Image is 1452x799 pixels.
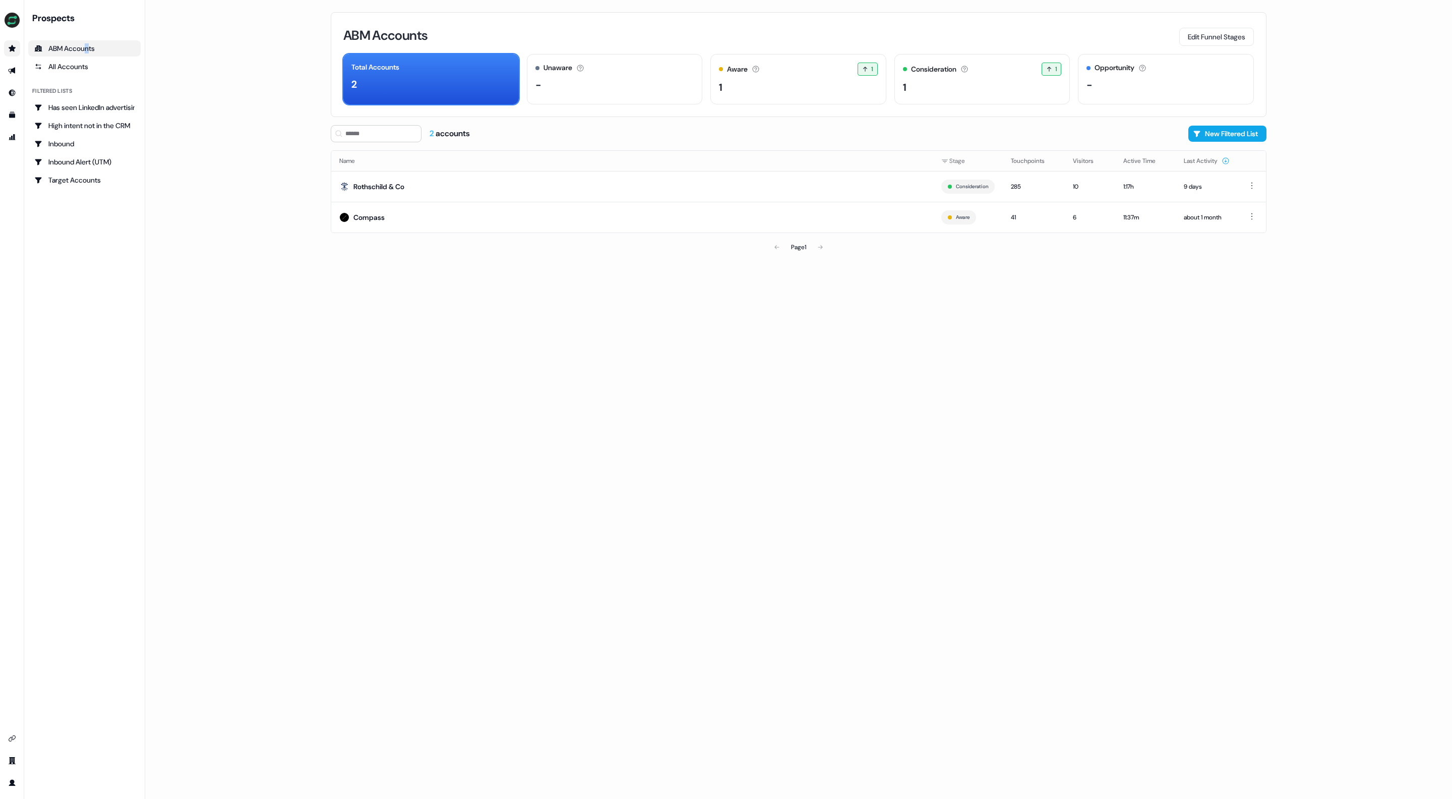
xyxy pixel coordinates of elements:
[1073,182,1107,192] div: 10
[4,107,20,123] a: Go to templates
[791,242,806,252] div: Page 1
[1055,64,1057,74] span: 1
[4,85,20,101] a: Go to Inbound
[353,182,404,192] div: Rothschild & Co
[1179,28,1254,46] button: Edit Funnel Stages
[4,129,20,145] a: Go to attribution
[34,62,135,72] div: All Accounts
[28,99,141,116] a: Go to Has seen LinkedIn advertising ✅
[351,62,399,73] div: Total Accounts
[28,40,141,56] a: ABM Accounts
[34,102,135,112] div: Has seen LinkedIn advertising ✅
[1073,152,1106,170] button: Visitors
[4,40,20,56] a: Go to prospects
[4,753,20,769] a: Go to team
[430,128,436,139] span: 2
[331,151,933,171] th: Name
[1011,212,1057,222] div: 41
[1184,212,1230,222] div: about 1 month
[28,154,141,170] a: Go to Inbound Alert (UTM)
[1011,182,1057,192] div: 285
[353,212,385,222] div: Compass
[1184,152,1230,170] button: Last Activity
[28,136,141,152] a: Go to Inbound
[911,64,956,75] div: Consideration
[1123,212,1168,222] div: 11:37m
[4,775,20,791] a: Go to profile
[1123,152,1168,170] button: Active Time
[1011,152,1057,170] button: Touchpoints
[34,121,135,131] div: High intent not in the CRM
[1095,63,1134,73] div: Opportunity
[871,64,873,74] span: 1
[32,12,141,24] div: Prospects
[956,213,970,222] button: Aware
[1123,182,1168,192] div: 1:17h
[34,139,135,149] div: Inbound
[719,80,722,95] div: 1
[956,182,988,191] button: Consideration
[903,80,906,95] div: 1
[430,128,470,139] div: accounts
[34,157,135,167] div: Inbound Alert (UTM)
[28,59,141,75] a: All accounts
[535,77,541,92] div: -
[543,63,572,73] div: Unaware
[4,730,20,747] a: Go to integrations
[343,29,428,42] h3: ABM Accounts
[1086,77,1093,92] div: -
[727,64,748,75] div: Aware
[32,87,72,95] div: Filtered lists
[351,77,357,92] div: 2
[34,175,135,185] div: Target Accounts
[4,63,20,79] a: Go to outbound experience
[28,118,141,134] a: Go to High intent not in the CRM
[34,43,135,53] div: ABM Accounts
[28,172,141,188] a: Go to Target Accounts
[1073,212,1107,222] div: 6
[941,156,995,166] div: Stage
[1188,126,1266,142] button: New Filtered List
[1184,182,1230,192] div: 9 days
